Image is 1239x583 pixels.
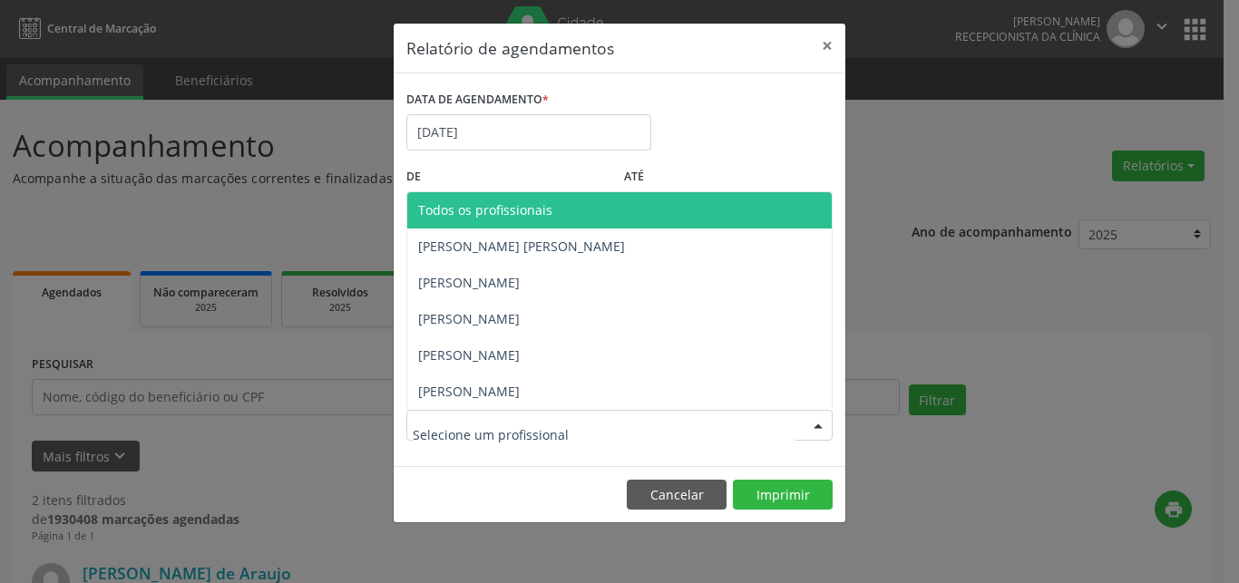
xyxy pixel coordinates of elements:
[627,480,727,510] button: Cancelar
[418,383,520,400] span: [PERSON_NAME]
[624,163,833,191] label: ATÉ
[406,114,651,151] input: Selecione uma data ou intervalo
[413,416,795,452] input: Selecione um profissional
[418,310,520,327] span: [PERSON_NAME]
[406,163,615,191] label: De
[418,238,625,255] span: [PERSON_NAME] [PERSON_NAME]
[406,86,549,114] label: DATA DE AGENDAMENTO
[733,480,833,510] button: Imprimir
[418,346,520,364] span: [PERSON_NAME]
[809,24,845,68] button: Close
[418,201,552,219] span: Todos os profissionais
[418,274,520,291] span: [PERSON_NAME]
[406,36,614,60] h5: Relatório de agendamentos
